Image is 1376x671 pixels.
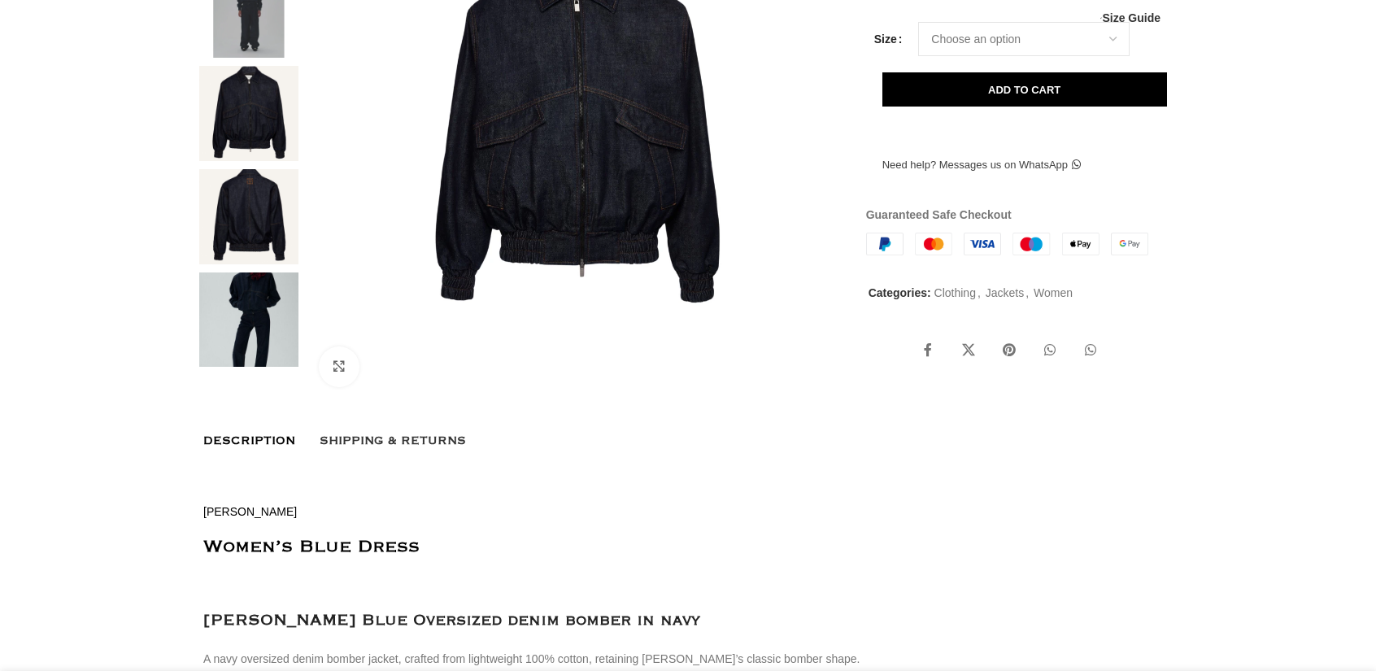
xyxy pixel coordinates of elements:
[320,424,466,458] a: Shipping & Returns
[912,334,944,367] a: Facebook social link
[882,72,1167,107] button: Add to cart
[1034,286,1073,299] a: Women
[866,147,1097,181] a: Need help? Messages us on WhatsApp
[1074,334,1107,367] a: WhatsApp social link
[866,233,1148,255] img: guaranteed-safe-checkout-bordered.j
[203,608,1173,634] h3: [PERSON_NAME] Blue Oversized denim bomber in navy
[978,284,981,302] span: ,
[986,286,1024,299] a: Jackets
[934,286,976,299] a: Clothing
[203,541,420,553] strong: Women’s Blue Dress
[1025,284,1029,302] span: ,
[993,334,1025,367] a: Pinterest social link
[869,286,931,299] span: Categories:
[203,432,295,450] span: Description
[874,30,903,48] label: Size
[952,334,985,367] a: X social link
[320,432,466,450] span: Shipping & Returns
[203,424,295,458] a: Description
[203,505,297,518] a: [PERSON_NAME]
[866,208,1012,221] strong: Guaranteed Safe Checkout
[199,169,298,264] img: Magda Butrym
[199,66,298,161] img: Magda Butrym dresses
[199,272,298,368] img: Magda Butrym Oversized denim bomber in navy
[1034,334,1066,367] a: WhatsApp social link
